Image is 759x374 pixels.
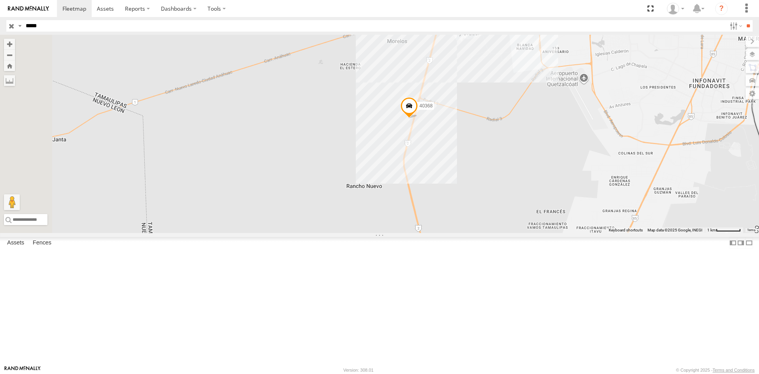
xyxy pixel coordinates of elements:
[4,366,41,374] a: Visit our Website
[747,229,755,232] a: Terms (opens in new tab)
[8,6,49,11] img: rand-logo.svg
[707,228,716,232] span: 1 km
[4,60,15,71] button: Zoom Home
[746,88,759,99] label: Map Settings
[4,75,15,86] label: Measure
[4,194,20,210] button: Drag Pegman onto the map to open Street View
[419,103,432,109] span: 40368
[648,228,702,232] span: Map data ©2025 Google, INEGI
[4,49,15,60] button: Zoom out
[609,227,643,233] button: Keyboard shortcuts
[705,227,743,233] button: Map Scale: 1 km per 59 pixels
[664,3,687,15] div: Juan Lopez
[729,237,737,248] label: Dock Summary Table to the Left
[745,237,753,248] label: Hide Summary Table
[17,20,23,32] label: Search Query
[344,368,374,372] div: Version: 308.01
[727,20,744,32] label: Search Filter Options
[3,237,28,248] label: Assets
[676,368,755,372] div: © Copyright 2025 -
[715,2,728,15] i: ?
[29,237,55,248] label: Fences
[4,39,15,49] button: Zoom in
[737,237,745,248] label: Dock Summary Table to the Right
[713,368,755,372] a: Terms and Conditions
